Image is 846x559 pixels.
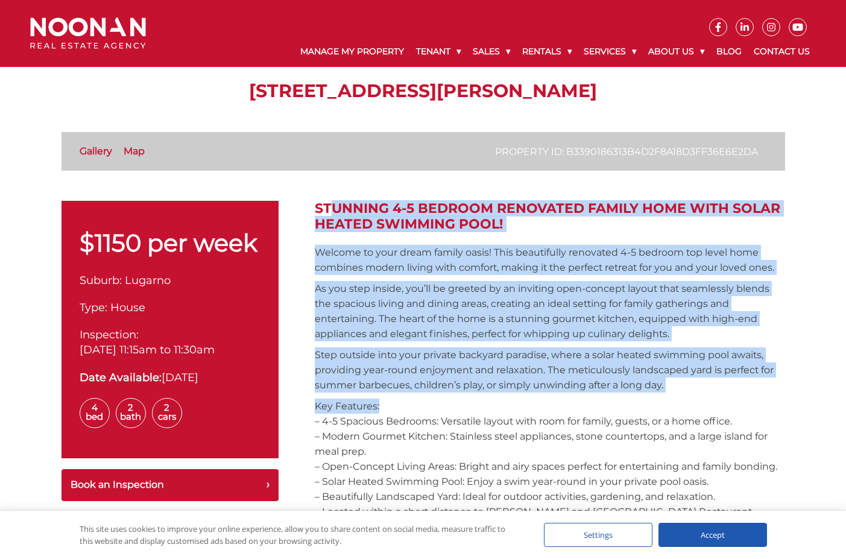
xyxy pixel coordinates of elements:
[578,36,642,67] a: Services
[80,145,112,157] a: Gallery
[62,80,785,102] h1: [STREET_ADDRESS][PERSON_NAME]
[80,301,107,314] span: Type:
[315,281,785,341] p: As you step inside, you’ll be greeted by an inviting open-concept layout that seamlessly blends t...
[30,17,146,49] img: Noonan Real Estate Agency
[642,36,710,67] a: About Us
[748,36,816,67] a: Contact Us
[125,274,171,287] span: Lugarno
[80,328,139,341] span: Inspection:
[80,398,110,428] span: 4 Bed
[124,145,145,157] a: Map
[315,245,785,275] p: Welcome to your dream family oasis! This beautifully renovated 4-5 bedroom top level home combine...
[80,371,162,384] strong: Date Available:
[80,370,260,386] div: [DATE]
[152,398,182,428] span: 2 Cars
[80,274,122,287] span: Suburb:
[544,523,652,547] div: Settings
[80,343,215,356] span: [DATE] 11:15am to 11:30am
[658,523,767,547] div: Accept
[315,201,785,233] h2: Stunning 4-5 Bedroom Renovated Family Home with Solar Heated Swimming Pool!
[710,36,748,67] a: Blog
[116,398,146,428] span: 2 Bath
[110,301,145,314] span: House
[495,144,758,159] p: Property ID: b3390186313b4d2f8a18d3ff36e6e2da
[62,469,279,501] button: Book an Inspection
[80,231,260,255] p: $1150 per week
[80,523,520,547] div: This site uses cookies to improve your online experience, allow you to share content on social me...
[410,36,467,67] a: Tenant
[315,347,785,393] p: Step outside into your private backyard paradise, where a solar heated swimming pool awaits, prov...
[516,36,578,67] a: Rentals
[467,36,516,67] a: Sales
[294,36,410,67] a: Manage My Property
